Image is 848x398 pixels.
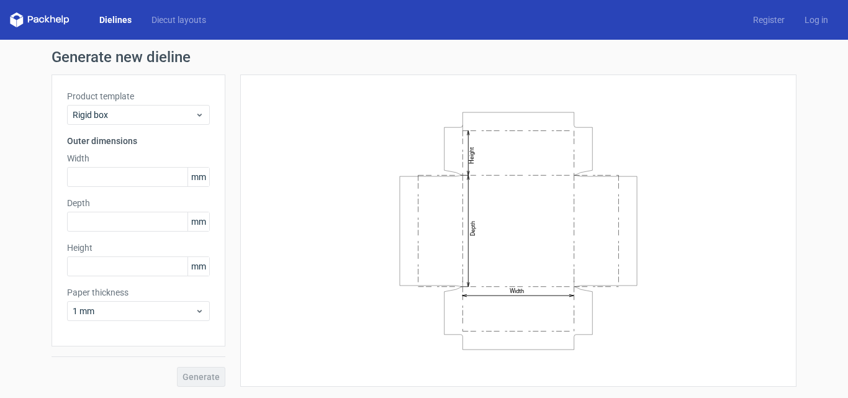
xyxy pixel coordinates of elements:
[73,305,195,317] span: 1 mm
[67,90,210,102] label: Product template
[187,212,209,231] span: mm
[52,50,796,65] h1: Generate new dieline
[187,257,209,276] span: mm
[67,197,210,209] label: Depth
[89,14,142,26] a: Dielines
[67,152,210,165] label: Width
[468,147,475,163] text: Height
[469,220,476,235] text: Depth
[73,109,195,121] span: Rigid box
[743,14,795,26] a: Register
[67,242,210,254] label: Height
[67,135,210,147] h3: Outer dimensions
[142,14,216,26] a: Diecut layouts
[187,168,209,186] span: mm
[67,286,210,299] label: Paper thickness
[795,14,838,26] a: Log in
[510,287,524,294] text: Width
